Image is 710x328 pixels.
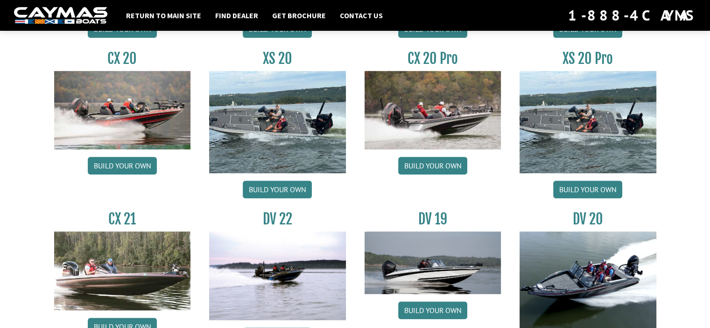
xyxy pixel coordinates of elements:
a: Build your own [88,157,157,174]
h3: CX 21 [54,210,191,228]
a: Find Dealer [211,9,263,21]
h3: CX 20 [54,50,191,67]
h3: CX 20 Pro [365,50,501,67]
a: Get Brochure [267,9,330,21]
h3: DV 19 [365,210,501,228]
a: Build your own [398,157,467,174]
a: Build your own [243,181,312,198]
h3: DV 22 [209,210,346,228]
img: XS_20_resized.jpg [520,71,656,173]
a: Contact Us [335,9,387,21]
img: DV22_original_motor_cropped_for_caymas_connect.jpg [209,231,346,320]
h3: XS 20 Pro [520,50,656,67]
h3: XS 20 [209,50,346,67]
a: Return to main site [121,9,206,21]
h3: DV 20 [520,210,656,228]
img: CX21_thumb.jpg [54,231,191,310]
img: dv-19-ban_from_website_for_caymas_connect.png [365,231,501,294]
img: CX-20_thumbnail.jpg [54,71,191,149]
img: white-logo-c9c8dbefe5ff5ceceb0f0178aa75bf4bb51f6bca0971e226c86eb53dfe498488.png [14,7,107,24]
img: XS_20_resized.jpg [209,71,346,173]
div: 1-888-4CAYMAS [568,5,696,26]
a: Build your own [553,181,622,198]
a: Build your own [398,301,467,319]
img: CX-20Pro_thumbnail.jpg [365,71,501,149]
